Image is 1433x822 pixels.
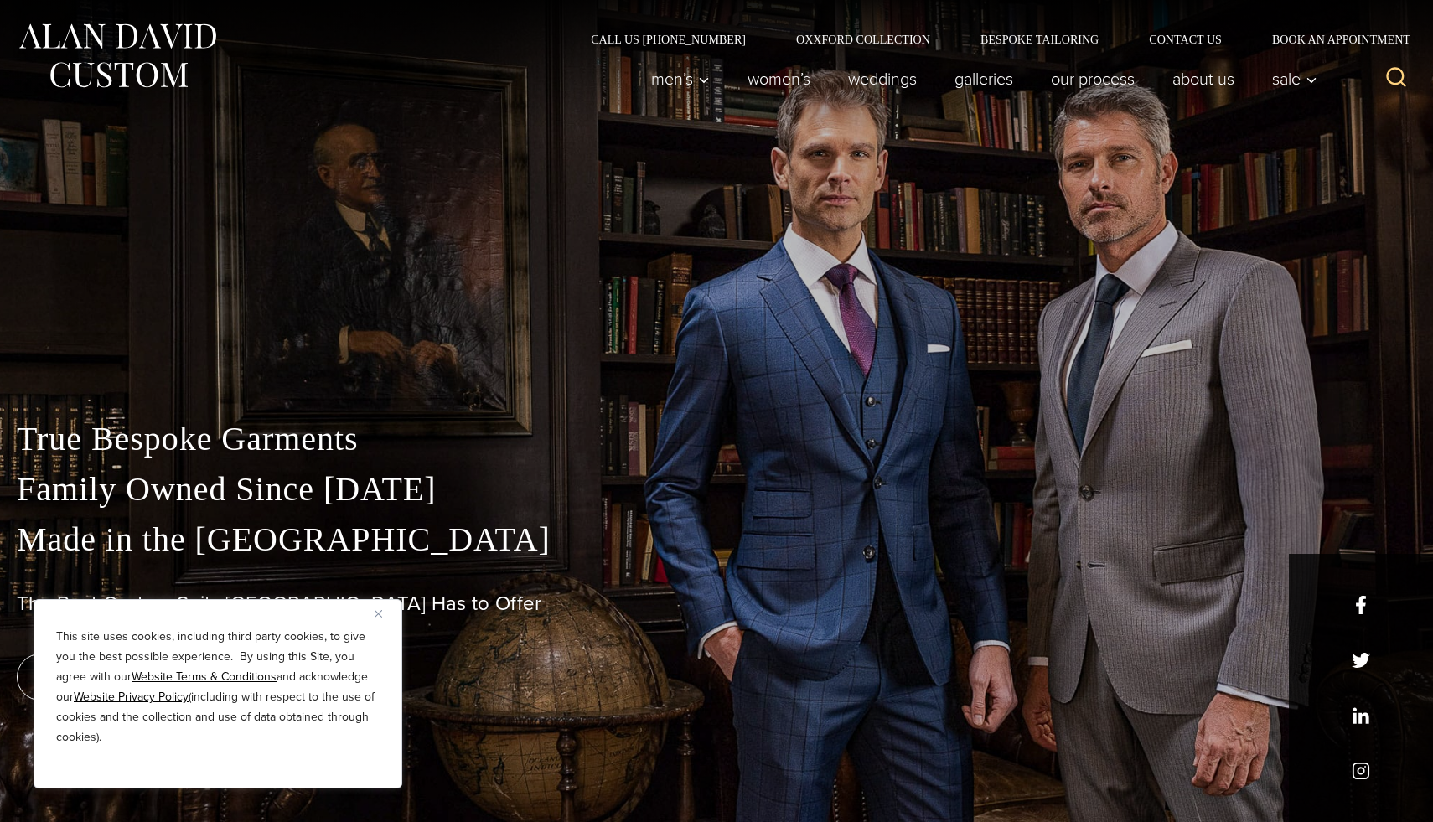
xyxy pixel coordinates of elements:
[1247,34,1416,45] a: Book an Appointment
[17,654,251,701] a: book an appointment
[566,34,1416,45] nav: Secondary Navigation
[1124,34,1247,45] a: Contact Us
[375,603,395,623] button: Close
[633,62,1327,96] nav: Primary Navigation
[74,688,189,706] a: Website Privacy Policy
[830,62,936,96] a: weddings
[375,610,382,618] img: Close
[56,627,380,747] p: This site uses cookies, including third party cookies, to give you the best possible experience. ...
[17,414,1416,565] p: True Bespoke Garments Family Owned Since [DATE] Made in the [GEOGRAPHIC_DATA]
[651,70,710,87] span: Men’s
[729,62,830,96] a: Women’s
[1032,62,1154,96] a: Our Process
[132,668,277,685] a: Website Terms & Conditions
[936,62,1032,96] a: Galleries
[1154,62,1254,96] a: About Us
[17,592,1416,616] h1: The Best Custom Suits [GEOGRAPHIC_DATA] Has to Offer
[1272,70,1317,87] span: Sale
[17,18,218,93] img: Alan David Custom
[771,34,955,45] a: Oxxford Collection
[955,34,1124,45] a: Bespoke Tailoring
[1376,59,1416,99] button: View Search Form
[566,34,771,45] a: Call Us [PHONE_NUMBER]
